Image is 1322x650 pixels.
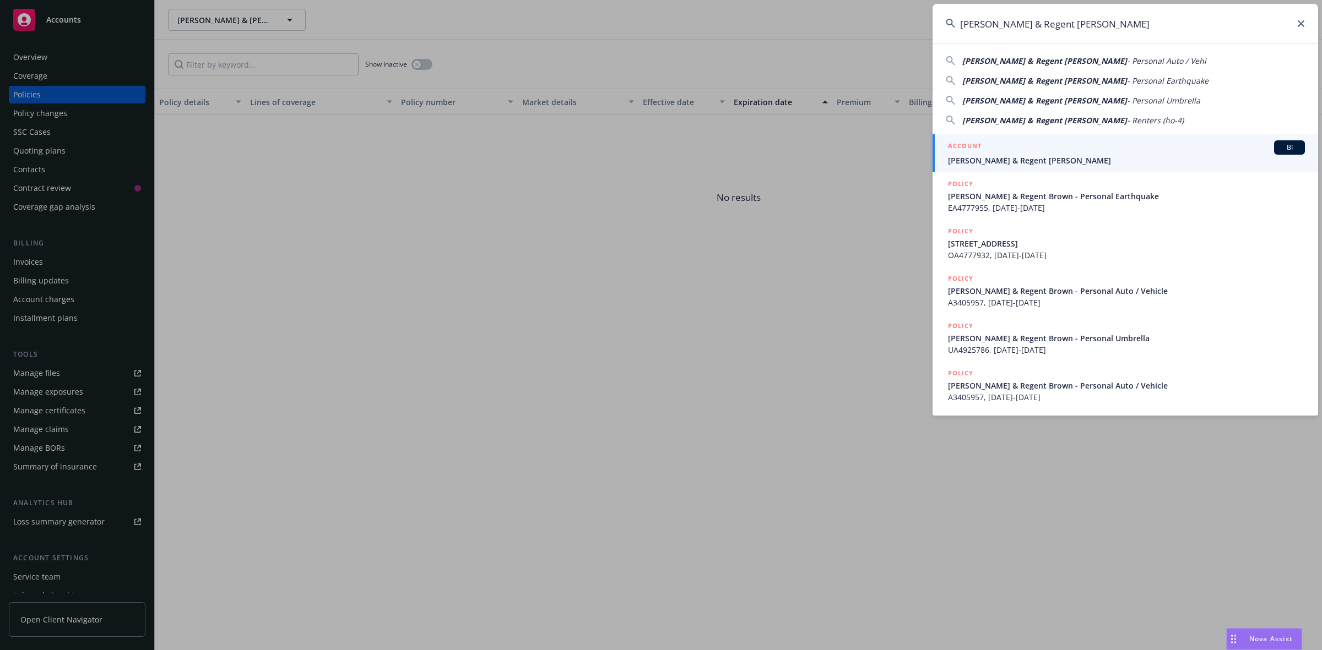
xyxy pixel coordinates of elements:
[962,75,1127,86] span: [PERSON_NAME] & Regent [PERSON_NAME]
[933,362,1318,409] a: POLICY[PERSON_NAME] & Regent Brown - Personal Auto / VehicleA3405957, [DATE]-[DATE]
[948,202,1305,214] span: EA4777955, [DATE]-[DATE]
[948,332,1305,344] span: [PERSON_NAME] & Regent Brown - Personal Umbrella
[1127,95,1200,106] span: - Personal Umbrella
[948,238,1305,249] span: [STREET_ADDRESS]
[948,380,1305,391] span: [PERSON_NAME] & Regent Brown - Personal Auto / Vehicle
[948,297,1305,308] span: A3405957, [DATE]-[DATE]
[948,140,982,154] h5: ACCOUNT
[948,249,1305,261] span: OA4777932, [DATE]-[DATE]
[933,172,1318,220] a: POLICY[PERSON_NAME] & Regent Brown - Personal EarthquakeEA4777955, [DATE]-[DATE]
[1127,75,1209,86] span: - Personal Earthquake
[948,344,1305,356] span: UA4925786, [DATE]-[DATE]
[948,273,973,284] h5: POLICY
[962,56,1127,66] span: [PERSON_NAME] & Regent [PERSON_NAME]
[948,190,1305,202] span: [PERSON_NAME] & Regent Brown - Personal Earthquake
[962,95,1127,106] span: [PERSON_NAME] & Regent [PERSON_NAME]
[933,220,1318,267] a: POLICY[STREET_ADDRESS]OA4777932, [DATE]-[DATE]
[1226,628,1302,650] button: Nova Assist
[1127,56,1206,66] span: - Personal Auto / Vehi
[962,115,1127,125] span: [PERSON_NAME] & Regent [PERSON_NAME]
[933,4,1318,43] input: Search...
[933,314,1318,362] a: POLICY[PERSON_NAME] & Regent Brown - Personal UmbrellaUA4925786, [DATE]-[DATE]
[948,285,1305,297] span: [PERSON_NAME] & Regent Brown - Personal Auto / Vehicle
[948,320,973,331] h5: POLICY
[933,134,1318,172] a: ACCOUNTBI[PERSON_NAME] & Regent [PERSON_NAME]
[1227,629,1240,649] div: Drag to move
[1278,143,1301,152] span: BI
[933,267,1318,314] a: POLICY[PERSON_NAME] & Regent Brown - Personal Auto / VehicleA3405957, [DATE]-[DATE]
[948,226,973,237] h5: POLICY
[948,368,973,379] h5: POLICY
[948,391,1305,403] span: A3405957, [DATE]-[DATE]
[948,155,1305,166] span: [PERSON_NAME] & Regent [PERSON_NAME]
[1127,115,1184,125] span: - Renters (ho-4)
[948,178,973,189] h5: POLICY
[1249,634,1293,643] span: Nova Assist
